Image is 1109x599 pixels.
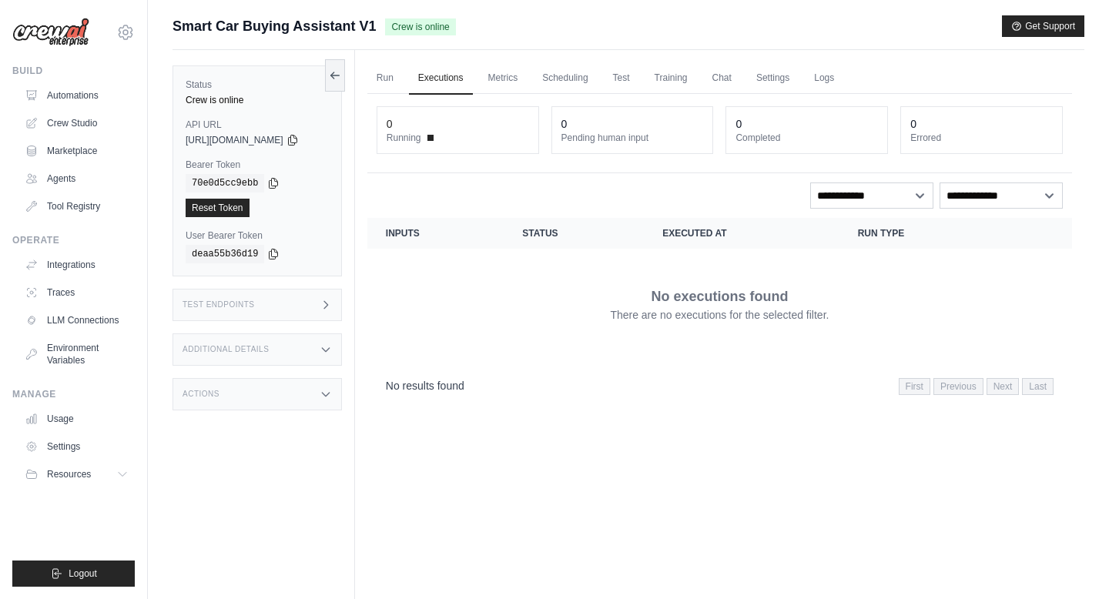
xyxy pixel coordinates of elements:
[367,218,504,249] th: Inputs
[18,166,135,191] a: Agents
[18,280,135,305] a: Traces
[173,15,376,37] span: Smart Car Buying Assistant V1
[47,468,91,480] span: Resources
[899,378,930,395] span: First
[18,407,135,431] a: Usage
[186,174,264,192] code: 70e0d5cc9ebb
[18,253,135,277] a: Integrations
[504,218,644,249] th: Status
[18,462,135,487] button: Resources
[1022,378,1054,395] span: Last
[186,245,264,263] code: deaa55b36d19
[386,378,464,393] p: No results found
[387,116,393,132] div: 0
[910,132,1053,144] dt: Errored
[735,116,742,132] div: 0
[186,229,329,242] label: User Bearer Token
[18,139,135,163] a: Marketplace
[18,83,135,108] a: Automations
[12,388,135,400] div: Manage
[1032,525,1109,599] iframe: Chat Widget
[703,62,741,95] a: Chat
[367,218,1072,405] section: Crew executions table
[367,366,1072,405] nav: Pagination
[561,116,568,132] div: 0
[387,132,421,144] span: Running
[12,561,135,587] button: Logout
[805,62,843,95] a: Logs
[910,116,916,132] div: 0
[651,286,788,307] p: No executions found
[933,378,983,395] span: Previous
[367,62,403,95] a: Run
[186,94,329,106] div: Crew is online
[645,62,697,95] a: Training
[18,111,135,136] a: Crew Studio
[1002,15,1084,37] button: Get Support
[12,18,89,47] img: Logo
[735,132,878,144] dt: Completed
[747,62,799,95] a: Settings
[18,308,135,333] a: LLM Connections
[69,567,97,580] span: Logout
[533,62,597,95] a: Scheduling
[186,159,329,171] label: Bearer Token
[987,378,1020,395] span: Next
[183,345,269,354] h3: Additional Details
[18,194,135,219] a: Tool Registry
[183,390,219,399] h3: Actions
[561,132,704,144] dt: Pending human input
[186,199,250,217] a: Reset Token
[12,234,135,246] div: Operate
[604,62,639,95] a: Test
[385,18,455,35] span: Crew is online
[18,336,135,373] a: Environment Variables
[644,218,839,249] th: Executed at
[18,434,135,459] a: Settings
[839,218,1001,249] th: Run Type
[610,307,829,323] p: There are no executions for the selected filter.
[186,119,329,131] label: API URL
[183,300,255,310] h3: Test Endpoints
[186,134,283,146] span: [URL][DOMAIN_NAME]
[186,79,329,91] label: Status
[409,62,473,95] a: Executions
[899,378,1054,395] nav: Pagination
[12,65,135,77] div: Build
[479,62,528,95] a: Metrics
